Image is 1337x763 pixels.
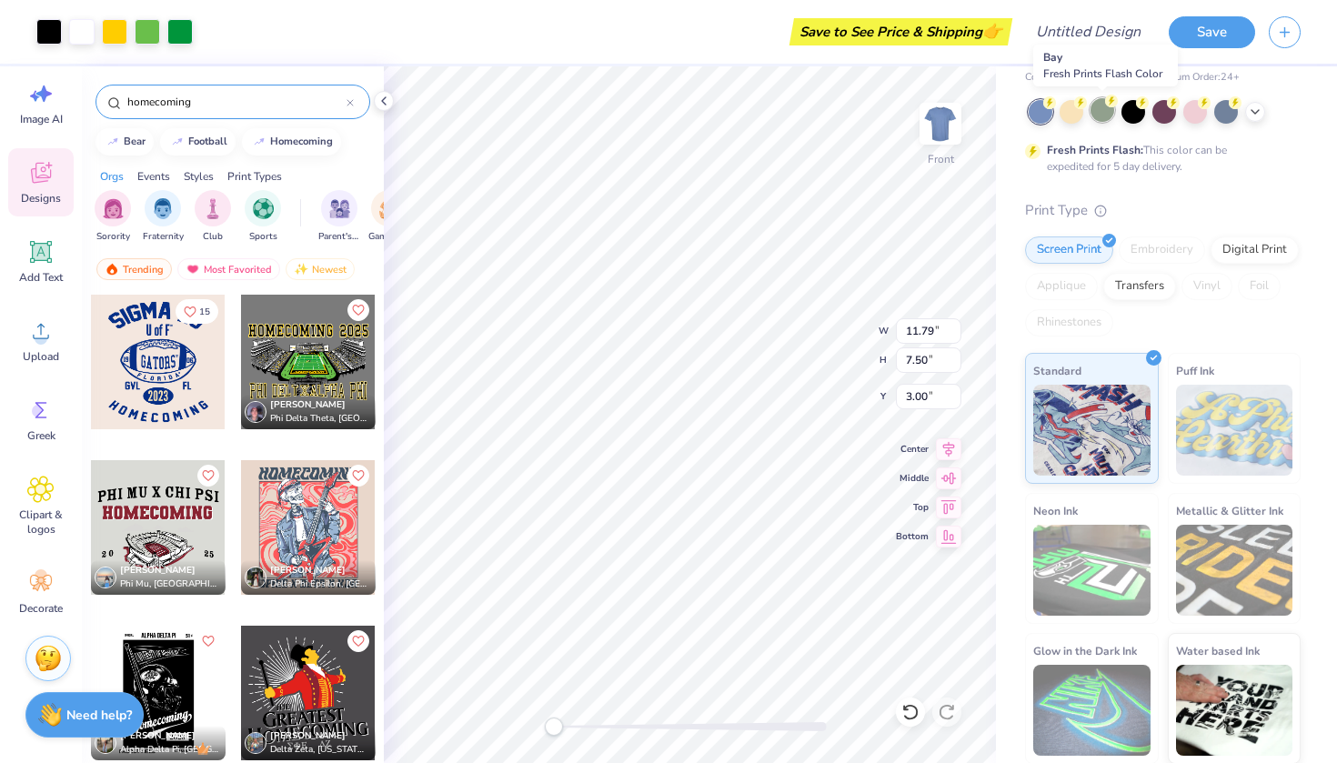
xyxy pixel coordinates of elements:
[120,577,218,591] span: Phi Mu, [GEOGRAPHIC_DATA], The [GEOGRAPHIC_DATA][US_STATE]
[252,136,266,147] img: trend_line.gif
[1238,273,1281,300] div: Foil
[176,299,218,324] button: Like
[227,168,282,185] div: Print Types
[318,190,360,244] button: filter button
[143,230,184,244] span: Fraternity
[368,190,410,244] button: filter button
[124,136,146,146] div: bear
[95,190,131,244] div: filter for Sorority
[184,168,214,185] div: Styles
[253,198,274,219] img: Sports Image
[245,190,281,244] div: filter for Sports
[1033,665,1151,756] img: Glow in the Dark Ink
[1033,385,1151,476] img: Standard
[1176,385,1293,476] img: Puff Ink
[1176,641,1260,660] span: Water based Ink
[21,191,61,206] span: Designs
[270,398,346,411] span: [PERSON_NAME]
[286,258,355,280] div: Newest
[1025,309,1113,336] div: Rhinestones
[199,307,210,316] span: 15
[188,136,227,146] div: football
[23,349,59,364] span: Upload
[197,630,219,652] button: Like
[1021,14,1155,50] input: Untitled Design
[329,198,350,219] img: Parent's Weekend Image
[379,198,400,219] img: Game Day Image
[1033,361,1081,380] span: Standard
[1025,273,1098,300] div: Applique
[20,112,63,126] span: Image AI
[195,190,231,244] button: filter button
[27,428,55,443] span: Greek
[66,707,132,724] strong: Need help?
[1169,16,1255,48] button: Save
[1047,142,1271,175] div: This color can be expedited for 5 day delivery.
[120,564,196,577] span: [PERSON_NAME]
[270,577,368,591] span: Delta Phi Epsilon, [GEOGRAPHIC_DATA][PERSON_NAME]
[270,564,346,577] span: [PERSON_NAME]
[347,299,369,321] button: Like
[103,198,124,219] img: Sorority Image
[1176,361,1214,380] span: Puff Ink
[120,743,218,757] span: Alpha Delta Pi, [GEOGRAPHIC_DATA][US_STATE]
[1176,665,1293,756] img: Water based Ink
[896,529,929,544] span: Bottom
[545,718,563,736] div: Accessibility label
[270,412,368,426] span: Phi Delta Theta, [GEOGRAPHIC_DATA]
[245,190,281,244] button: filter button
[96,258,172,280] div: Trending
[1176,501,1283,520] span: Metallic & Glitter Ink
[126,93,347,111] input: Try "Alpha"
[896,500,929,515] span: Top
[100,168,124,185] div: Orgs
[1033,45,1178,86] div: Bay
[294,263,308,276] img: newest.gif
[318,230,360,244] span: Parent's Weekend
[368,190,410,244] div: filter for Game Day
[1103,273,1176,300] div: Transfers
[170,136,185,147] img: trend_line.gif
[177,258,280,280] div: Most Favorited
[1025,236,1113,264] div: Screen Print
[270,136,333,146] div: homecoming
[794,18,1008,45] div: Save to See Price & Shipping
[203,198,223,219] img: Club Image
[1176,525,1293,616] img: Metallic & Glitter Ink
[1025,200,1301,221] div: Print Type
[270,743,368,757] span: Delta Zeta, [US_STATE][GEOGRAPHIC_DATA]
[1033,641,1137,660] span: Glow in the Dark Ink
[249,230,277,244] span: Sports
[896,442,929,457] span: Center
[928,151,954,167] div: Front
[106,136,120,147] img: trend_line.gif
[195,190,231,244] div: filter for Club
[982,20,1002,42] span: 👉
[153,198,173,219] img: Fraternity Image
[19,601,63,616] span: Decorate
[896,471,929,486] span: Middle
[105,263,119,276] img: trending.gif
[1047,143,1143,157] strong: Fresh Prints Flash:
[270,729,346,742] span: [PERSON_NAME]
[347,465,369,487] button: Like
[203,230,223,244] span: Club
[1211,236,1299,264] div: Digital Print
[186,263,200,276] img: most_fav.gif
[11,507,71,537] span: Clipart & logos
[143,190,184,244] div: filter for Fraternity
[922,105,959,142] img: Front
[1033,525,1151,616] img: Neon Ink
[1025,70,1092,85] span: Comfort Colors
[96,230,130,244] span: Sorority
[1033,501,1078,520] span: Neon Ink
[95,128,154,156] button: bear
[137,168,170,185] div: Events
[1043,66,1162,81] span: Fresh Prints Flash Color
[1149,70,1240,85] span: Minimum Order: 24 +
[1181,273,1232,300] div: Vinyl
[242,128,341,156] button: homecoming
[19,270,63,285] span: Add Text
[347,630,369,652] button: Like
[368,230,410,244] span: Game Day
